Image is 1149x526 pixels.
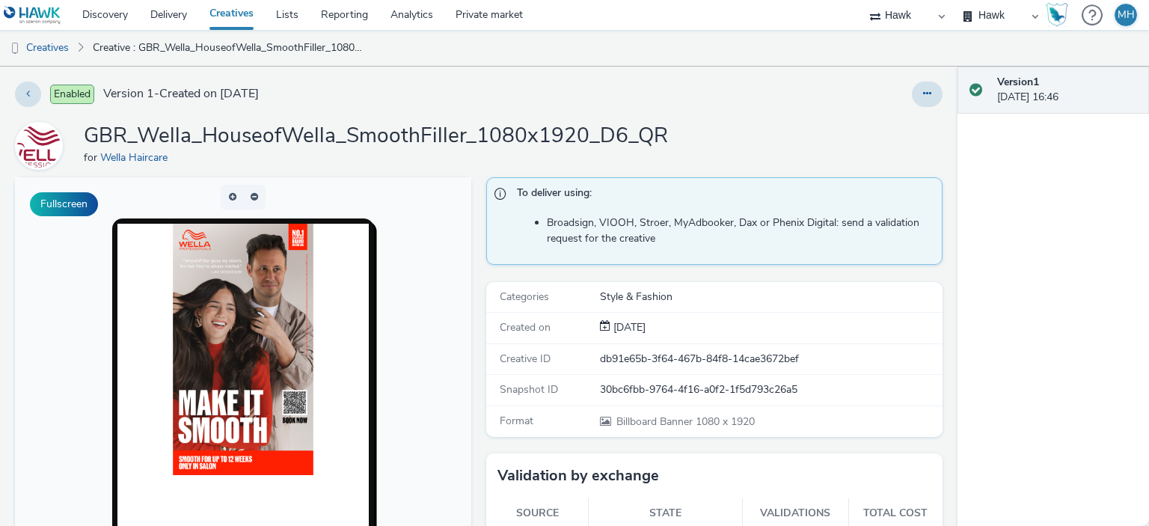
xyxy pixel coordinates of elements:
a: Wella Haircare [15,138,69,153]
span: To deliver using: [517,186,927,205]
strong: Version 1 [997,75,1039,89]
span: Version 1 - Created on [DATE] [103,85,259,103]
span: Format [500,414,533,428]
a: Creative : GBR_Wella_HouseofWella_SmoothFiller_1080x1920_D6_QR [85,30,373,66]
h1: GBR_Wella_HouseofWella_SmoothFiller_1080x1920_D6_QR [84,122,668,150]
div: MH [1118,4,1135,26]
div: db91e65b-3f64-467b-84f8-14cae3672bef [600,352,941,367]
img: undefined Logo [4,6,61,25]
span: [DATE] [610,320,646,334]
img: Wella Haircare [17,124,61,168]
img: dooh [7,41,22,56]
button: Fullscreen [30,192,98,216]
li: Broadsign, VIOOH, Stroer, MyAdbooker, Dax or Phenix Digital: send a validation request for the cr... [547,215,934,246]
div: 30bc6fbb-9764-4f16-a0f2-1f5d793c26a5 [600,382,941,397]
img: Hawk Academy [1046,3,1068,27]
span: Creative ID [500,352,551,366]
span: Billboard Banner [616,415,696,429]
div: Style & Fashion [600,290,941,305]
span: Enabled [50,85,94,104]
span: Snapshot ID [500,382,558,397]
div: Creation 29 August 2025, 16:46 [610,320,646,335]
span: 1080 x 1920 [615,415,755,429]
a: Hawk Academy [1046,3,1074,27]
span: for [84,150,100,165]
a: Wella Haircare [100,150,174,165]
div: [DATE] 16:46 [997,75,1137,105]
span: Categories [500,290,549,304]
h3: Validation by exchange [497,465,659,487]
span: Created on [500,320,551,334]
img: Advertisement preview [158,46,298,298]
